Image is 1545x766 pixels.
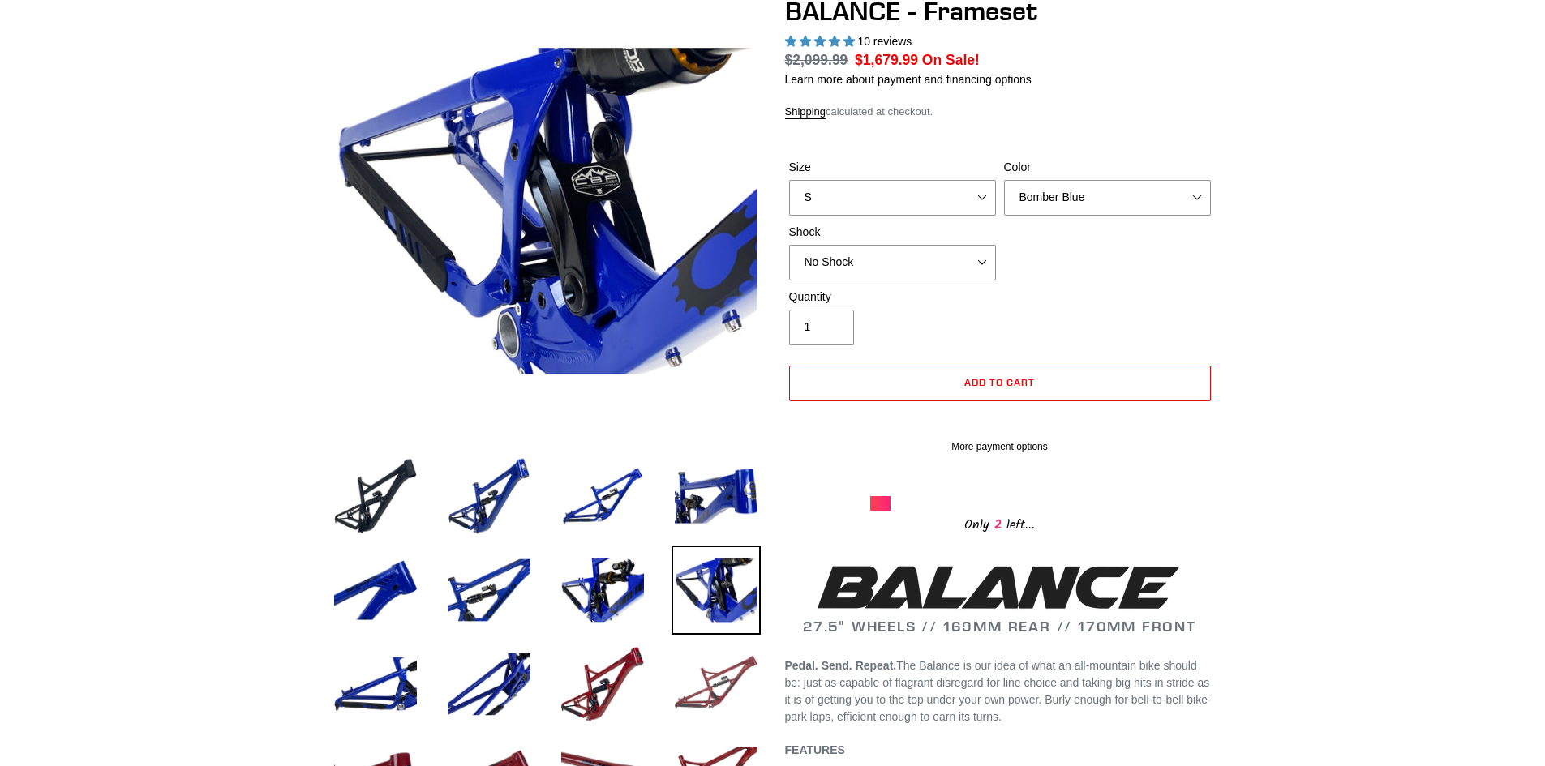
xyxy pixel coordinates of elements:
[785,657,1215,725] p: The Balance is our idea of what an all-mountain bike should be: just as capable of flagrant disre...
[789,224,996,241] label: Shock
[1004,159,1211,176] label: Color
[922,49,980,71] span: On Sale!
[331,451,420,541] img: Load image into Gallery viewer, BALANCE - Frameset
[785,105,826,119] a: Shipping
[964,376,1035,388] span: Add to cart
[785,73,1032,86] a: Learn more about payment and financing options
[870,511,1130,536] div: Only left...
[785,104,1215,120] div: calculated at checkout.
[857,35,912,48] span: 10 reviews
[672,640,761,729] img: Load image into Gallery viewer, BALANCE - Frameset
[672,451,761,541] img: Load image into Gallery viewer, BALANCE - Frameset
[444,546,534,635] img: Load image into Gallery viewer, BALANCE - Frameset
[789,366,1211,401] button: Add to cart
[785,52,848,68] s: $2,099.99
[789,439,1211,454] a: More payment options
[789,159,996,176] label: Size
[785,659,897,672] b: Pedal. Send. Repeat.
[789,289,996,306] label: Quantity
[785,35,858,48] span: 5.00 stars
[558,451,647,541] img: Load image into Gallery viewer, BALANCE - Frameset
[444,451,534,541] img: Load image into Gallery viewer, BALANCE - Frameset
[558,546,647,635] img: Load image into Gallery viewer, BALANCE - Frameset
[785,743,845,756] b: FEATURES
[989,515,1006,535] span: 2
[855,52,918,68] span: $1,679.99
[331,640,420,729] img: Load image into Gallery viewer, BALANCE - Frameset
[331,546,420,635] img: Load image into Gallery viewer, BALANCE - Frameset
[672,546,761,635] img: Load image into Gallery viewer, BALANCE - Frameset
[785,560,1215,635] h2: 27.5" WHEELS // 169MM REAR // 170MM FRONT
[444,640,534,729] img: Load image into Gallery viewer, BALANCE - Frameset
[558,640,647,729] img: Load image into Gallery viewer, BALANCE - Frameset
